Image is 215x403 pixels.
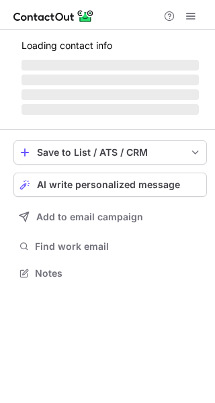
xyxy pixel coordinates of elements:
button: Add to email campaign [13,205,207,229]
div: Save to List / ATS / CRM [37,147,183,158]
button: save-profile-one-click [13,140,207,165]
span: ‌ [21,75,199,85]
span: ‌ [21,60,199,71]
span: Find work email [35,240,202,253]
span: ‌ [21,89,199,100]
button: Notes [13,264,207,283]
img: ContactOut v5.3.10 [13,8,94,24]
p: Loading contact info [21,40,199,51]
span: Notes [35,267,202,279]
span: ‌ [21,104,199,115]
button: AI write personalized message [13,173,207,197]
button: Find work email [13,237,207,256]
span: Add to email campaign [36,212,143,222]
span: AI write personalized message [37,179,180,190]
